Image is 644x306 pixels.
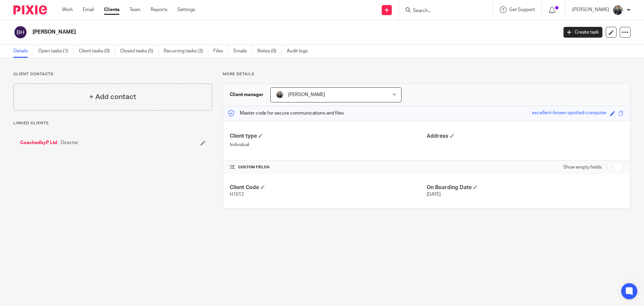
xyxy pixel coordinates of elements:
span: H1012 [230,192,244,197]
img: Pixie [13,5,47,14]
p: Linked clients [13,121,212,126]
h4: Client Code [230,184,427,191]
p: Client contacts [13,72,212,77]
span: [PERSON_NAME] [288,92,325,97]
h2: [PERSON_NAME] [33,29,449,36]
a: Emails [233,45,252,58]
a: CoachedbyP Ltd [20,139,57,146]
a: Open tasks (1) [38,45,74,58]
a: Work [62,6,73,13]
h4: On Boarding Date [427,184,624,191]
a: Recurring tasks (2) [164,45,208,58]
p: Individual [230,141,427,148]
a: Notes (0) [257,45,282,58]
h4: Client type [230,133,427,140]
h3: Client manager [230,91,264,98]
span: Director [61,139,78,146]
a: Reports [151,6,167,13]
div: excellent-brown-spotted-computer [532,110,607,117]
a: Email [83,6,94,13]
a: Details [13,45,33,58]
img: Headshot.jpg [612,5,623,15]
label: Show empty fields [563,164,602,171]
a: Team [129,6,141,13]
p: Master code for secure communications and files [228,110,344,117]
a: Clients [104,6,119,13]
span: [DATE] [427,192,441,197]
h4: Address [427,133,624,140]
a: Settings [177,6,195,13]
a: Files [213,45,228,58]
input: Search [412,8,473,14]
a: Create task [563,27,602,38]
img: svg%3E [13,25,28,39]
span: Get Support [509,7,535,12]
h4: CUSTOM FIELDS [230,165,427,170]
p: More details [223,72,631,77]
a: Audit logs [287,45,313,58]
a: Closed tasks (5) [120,45,159,58]
h4: + Add contact [89,92,136,102]
img: Headshot.jpg [276,91,284,99]
p: [PERSON_NAME] [572,6,609,13]
a: Client tasks (0) [79,45,115,58]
